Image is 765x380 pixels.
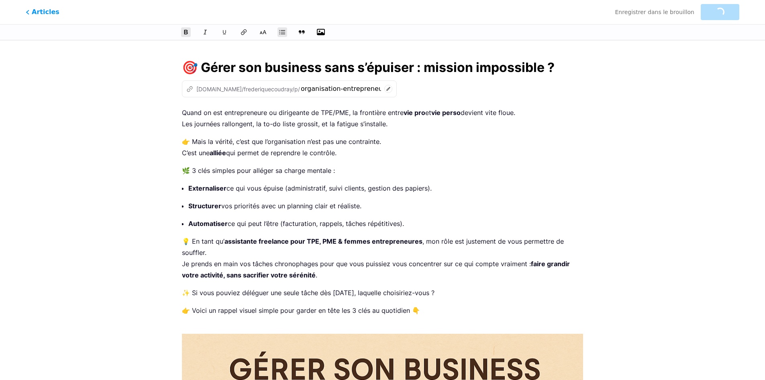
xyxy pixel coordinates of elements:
font: Articles [32,8,59,16]
span: Articles [26,7,59,17]
p: ✨ Si vous pouviez déléguer une seule tâche dès [DATE], laquelle choisiriez-vous ? [182,287,583,298]
p: Quand on est entrepreneure ou dirigeante de TPE/PME, la frontière entre et devient vite floue. Le... [182,107,583,129]
strong: Automatiser [188,220,228,228]
p: 🌿 3 clés simples pour alléger sa charge mentale : [182,165,583,176]
strong: vie pro [404,109,425,117]
strong: alliée [210,149,226,157]
p: 👉 Voici un rappel visuel simple pour garder en tête les 3 clés au quotidien 👇 [182,305,583,327]
strong: Structurer [188,202,221,210]
strong: vie perso [431,109,461,117]
strong: Externaliser [188,184,226,192]
p: vos priorités avec un planning clair et réaliste. [188,200,583,212]
p: ce qui peut l’être (facturation, rappels, tâches répétitives). [188,218,583,229]
input: Titre [182,58,583,77]
strong: assistante freelance pour TPE, PME & femmes entrepreneures [224,237,422,245]
p: 👉 Mais la vérité, c’est que l’organisation n’est pas une contrainte. C’est une qui permet de repr... [182,136,583,158]
p: 💡 En tant qu’ , mon rôle est justement de vous permettre de souffler. Je prends en main vos tâche... [182,236,583,281]
p: ce qui vous épuise (administratif, suivi clients, gestion des papiers). [188,183,583,194]
font: [DOMAIN_NAME]/frederiquecoudray/p/ [196,86,300,92]
font: Enregistrer dans le brouillon [615,9,694,15]
button: Enregistrer dans le brouillon [615,4,694,20]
